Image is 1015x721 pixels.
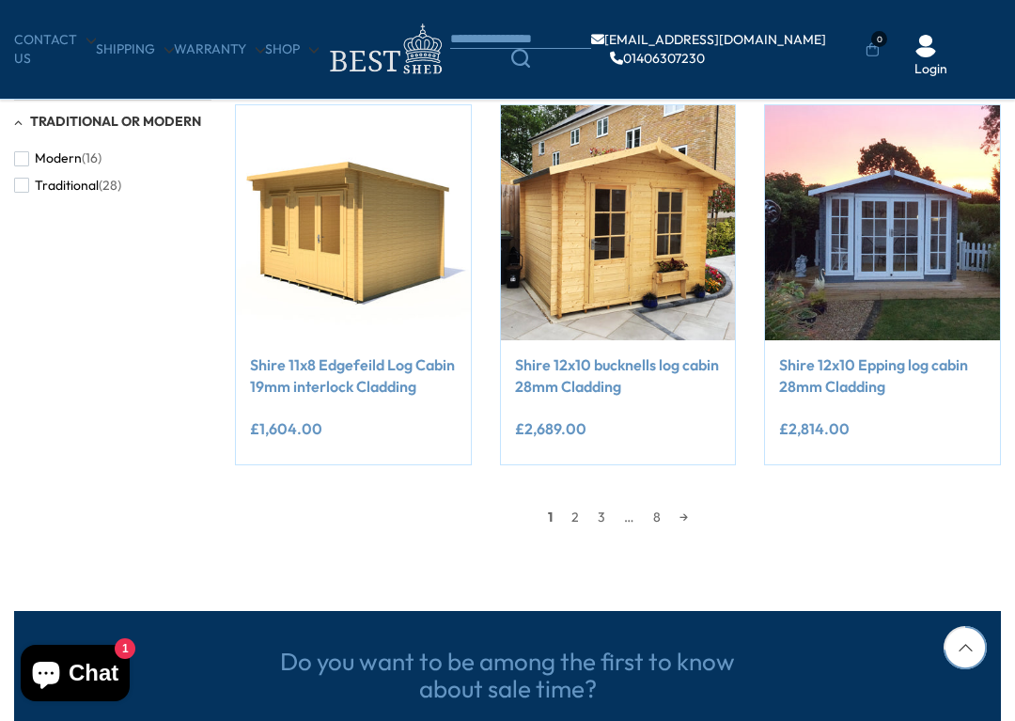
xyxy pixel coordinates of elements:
span: Traditional [35,178,99,194]
ins: £1,604.00 [250,421,322,436]
ins: £2,814.00 [779,421,850,436]
a: Shire 12x10 bucknells log cabin 28mm Cladding [515,354,722,397]
a: 2 [562,503,588,531]
a: 8 [644,503,670,531]
a: → [670,503,697,531]
a: Shop [265,40,319,59]
span: Traditional or Modern [30,113,201,130]
img: User Icon [914,35,937,57]
h3: Do you want to be among the first to know about sale time? [273,649,742,702]
a: Warranty [174,40,265,59]
ins: £2,689.00 [515,421,586,436]
a: Shire 11x8 Edgefeild Log Cabin 19mm interlock Cladding [250,354,457,397]
span: (28) [99,178,121,194]
span: Modern [35,150,82,166]
a: Shipping [96,40,174,59]
span: 1 [539,503,562,531]
a: CONTACT US [14,31,96,68]
inbox-online-store-chat: Shopify online store chat [15,645,135,706]
span: … [615,503,644,531]
img: Shire 12x10 bucknells log cabin 28mm Cladding - Best Shed [501,105,736,340]
img: Shire 11x8 Edgefeild Log Cabin 19mm interlock Cladding - Best Shed [236,105,471,340]
a: Search [450,49,591,68]
a: 01406307230 [610,52,705,65]
button: Traditional [14,172,121,199]
a: Login [914,60,947,79]
img: logo [319,19,450,80]
a: [EMAIL_ADDRESS][DOMAIN_NAME] [591,33,826,46]
span: 0 [871,31,887,47]
a: Shire 12x10 Epping log cabin 28mm Cladding [779,354,986,397]
img: Shire 12x10 Epping log cabin 28mm Cladding - Best Shed [765,105,1000,340]
a: 0 [866,40,880,59]
a: 3 [588,503,615,531]
span: (16) [82,150,101,166]
button: Modern [14,145,101,172]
